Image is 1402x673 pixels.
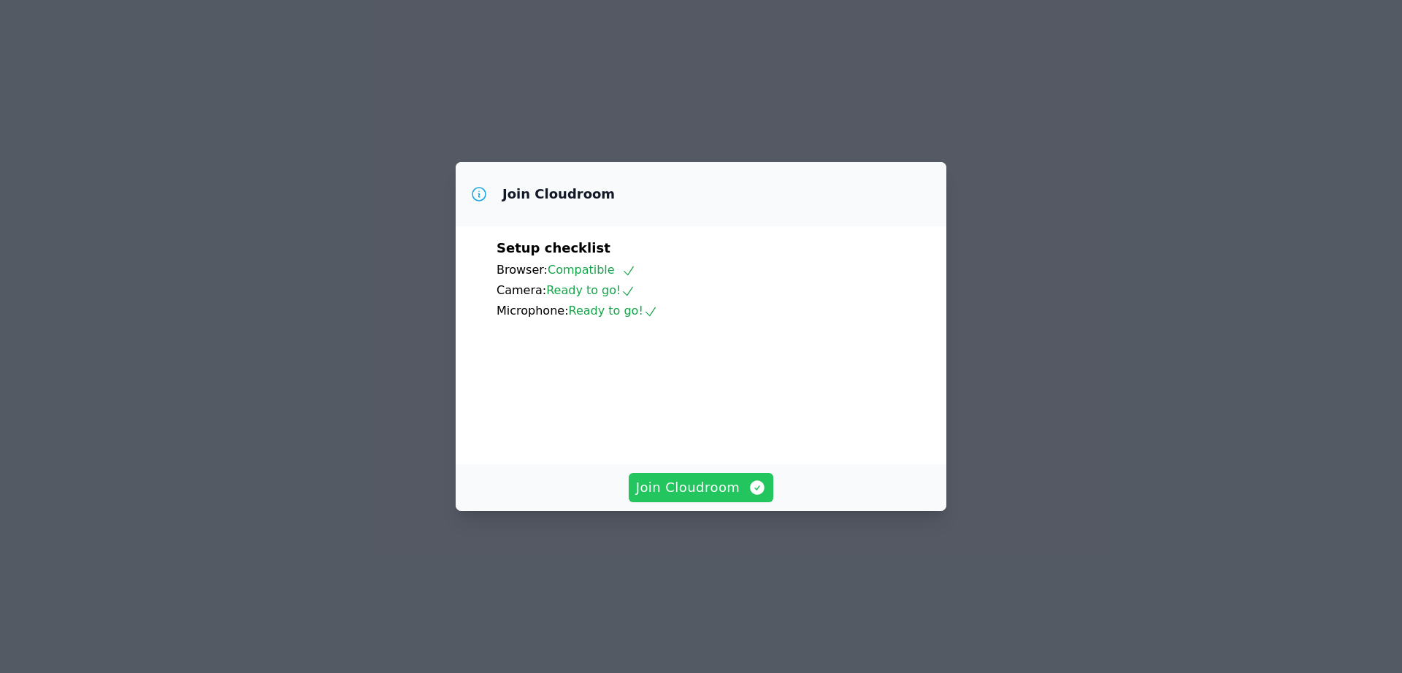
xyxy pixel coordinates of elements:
[502,185,615,203] h3: Join Cloudroom
[569,304,658,318] span: Ready to go!
[497,283,546,297] span: Camera:
[497,240,610,255] span: Setup checklist
[629,473,774,502] button: Join Cloudroom
[497,304,569,318] span: Microphone:
[546,283,635,297] span: Ready to go!
[636,477,767,498] span: Join Cloudroom
[548,263,636,277] span: Compatible
[497,263,548,277] span: Browser:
